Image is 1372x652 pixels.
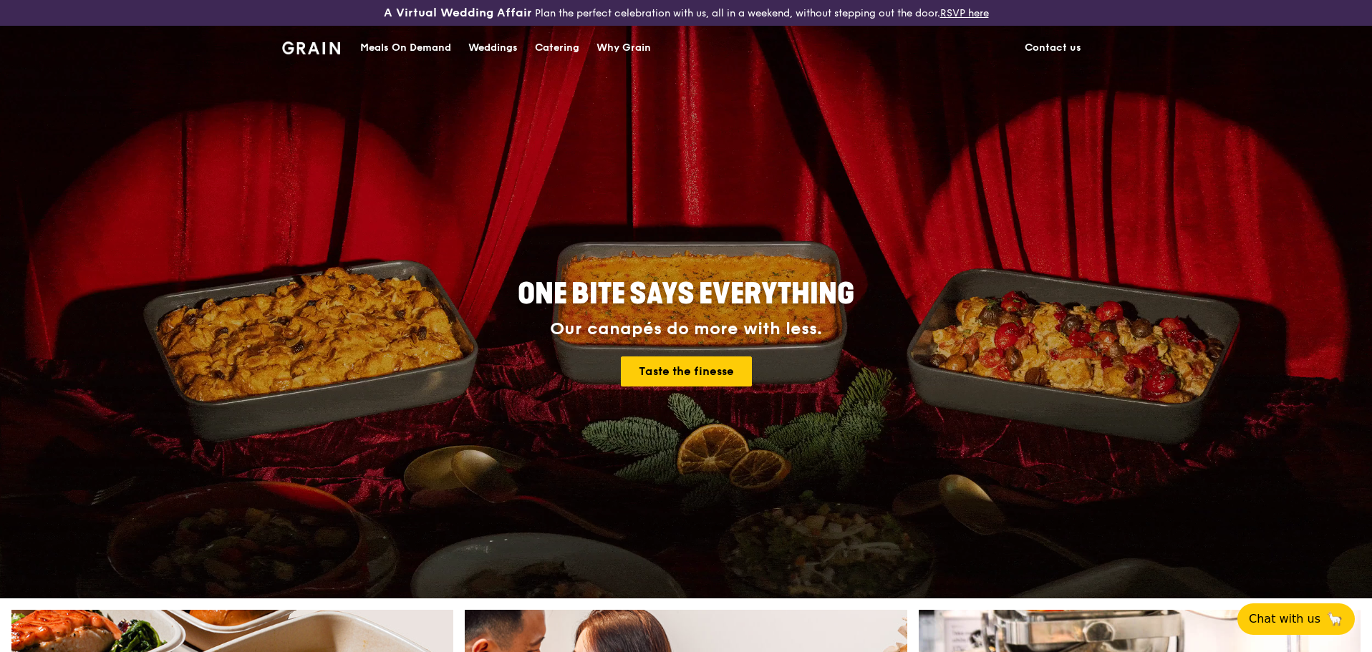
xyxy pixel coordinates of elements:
a: RSVP here [940,7,989,19]
img: Grain [282,42,340,54]
div: Weddings [468,26,518,69]
span: 🦙 [1326,610,1343,628]
div: Meals On Demand [360,26,451,69]
h3: A Virtual Wedding Affair [384,6,532,20]
span: ONE BITE SAYS EVERYTHING [518,277,854,311]
a: Why Grain [588,26,660,69]
span: Chat with us [1249,610,1320,628]
a: Contact us [1016,26,1090,69]
a: Catering [526,26,588,69]
div: Catering [535,26,579,69]
a: Taste the finesse [621,356,752,386]
div: Plan the perfect celebration with us, all in a weekend, without stepping out the door. [274,6,1098,20]
div: Our canapés do more with less. [428,319,944,339]
a: Weddings [460,26,526,69]
div: Why Grain [596,26,651,69]
button: Chat with us🦙 [1237,603,1355,635]
a: GrainGrain [282,25,340,68]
